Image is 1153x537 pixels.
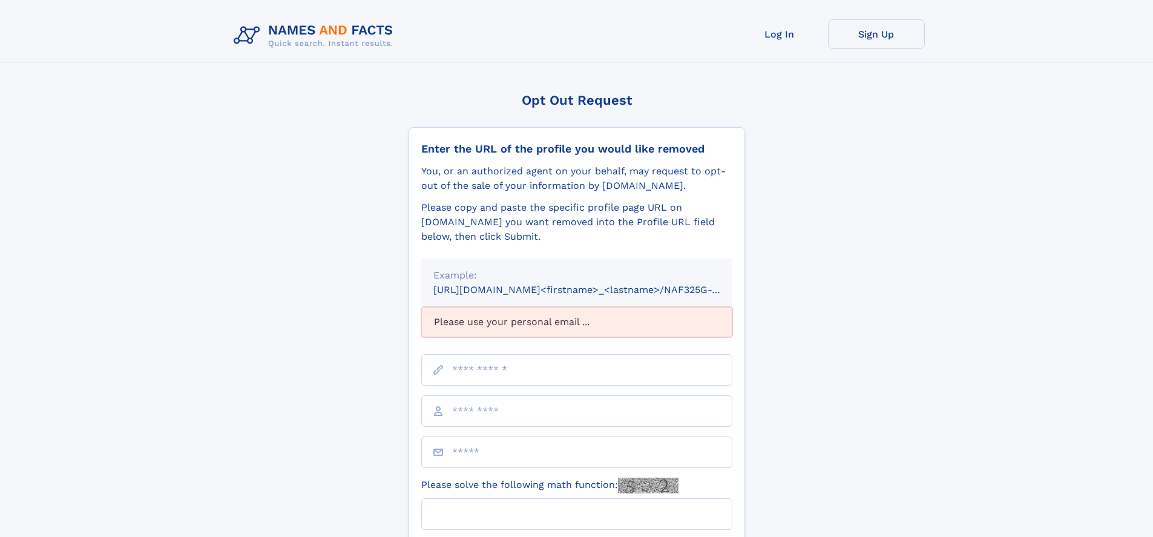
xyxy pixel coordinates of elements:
a: Log In [731,19,828,49]
div: Please copy and paste the specific profile page URL on [DOMAIN_NAME] you want removed into the Pr... [421,200,732,244]
div: Enter the URL of the profile you would like removed [421,142,732,156]
div: Opt Out Request [409,93,745,108]
div: Please use your personal email ... [421,307,732,337]
div: You, or an authorized agent on your behalf, may request to opt-out of the sale of your informatio... [421,164,732,193]
a: Sign Up [828,19,925,49]
label: Please solve the following math function: [421,478,678,493]
img: Logo Names and Facts [229,19,403,52]
small: [URL][DOMAIN_NAME]<firstname>_<lastname>/NAF325G-xxxxxxxx [433,284,755,295]
div: Example: [433,268,720,283]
